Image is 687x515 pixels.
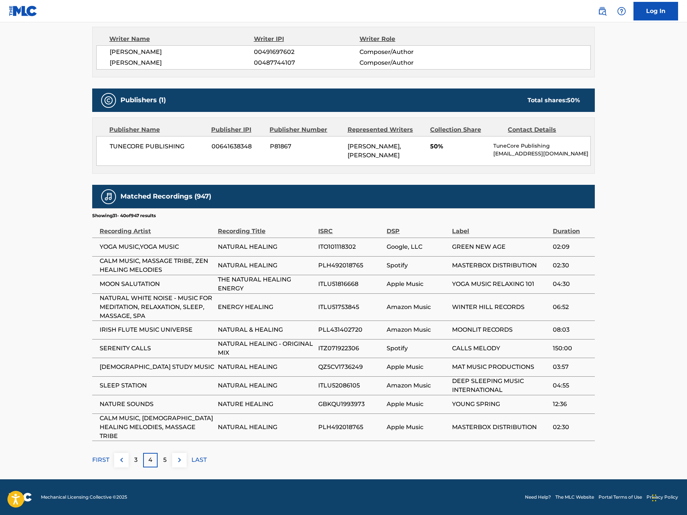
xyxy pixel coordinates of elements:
[100,363,214,371] span: [DEMOGRAPHIC_DATA] STUDY MUSIC
[387,261,448,270] span: Spotify
[270,142,342,151] span: P81867
[387,303,448,312] span: Amazon Music
[100,344,214,353] span: SERENITY CALLS
[117,456,126,464] img: left
[452,280,549,289] span: YOGA MUSIC RELAXING 101
[452,377,549,395] span: DEEP SLEEPING MUSIC INTERNATIONAL
[387,381,448,390] span: Amazon Music
[110,58,254,67] span: [PERSON_NAME]
[270,125,342,134] div: Publisher Number
[41,494,127,500] span: Mechanical Licensing Collective © 2025
[100,219,214,236] div: Recording Artist
[218,363,315,371] span: NATURAL HEALING
[218,423,315,432] span: NATURAL HEALING
[387,400,448,409] span: Apple Music
[218,219,315,236] div: Recording Title
[430,142,488,151] span: 50%
[387,242,448,251] span: Google, LLC
[318,423,383,432] span: PLH492018765
[650,479,687,515] iframe: Chat Widget
[633,2,678,20] a: Log In
[100,242,214,251] span: YOGA MUSIC,YOGA MUSIC
[218,303,315,312] span: ENERGY HEALING
[553,344,591,353] span: 150:00
[218,261,315,270] span: NATURAL HEALING
[567,97,580,104] span: 50 %
[646,494,678,500] a: Privacy Policy
[218,381,315,390] span: NATURAL HEALING
[553,261,591,270] span: 02:30
[387,280,448,289] span: Apple Music
[359,48,456,57] span: Composer/Author
[318,303,383,312] span: ITLU51753845
[387,363,448,371] span: Apple Music
[109,35,254,44] div: Writer Name
[104,192,113,201] img: Matched Recordings
[100,280,214,289] span: MOON SALUTATION
[100,325,214,334] span: IRISH FLUTE MUSIC UNIVERSE
[104,96,113,105] img: Publishers
[100,294,214,321] span: NATURAL WHITE NOISE - MUSIC FOR MEDITATION, RELAXATION, SLEEP, MASSAGE, SPA
[100,400,214,409] span: NATURE SOUNDS
[175,456,184,464] img: right
[387,219,448,236] div: DSP
[318,219,383,236] div: ISRC
[100,414,214,441] span: CALM MUSIC, [DEMOGRAPHIC_DATA] HEALING MELODIES, MASSAGE TRIBE
[318,344,383,353] span: ITZ071922306
[553,363,591,371] span: 03:57
[553,325,591,334] span: 08:03
[318,242,383,251] span: ITO101118302
[553,242,591,251] span: 02:09
[92,212,156,219] p: Showing 31 - 40 of 947 results
[318,363,383,371] span: QZ5CV1736249
[553,219,591,236] div: Duration
[493,142,590,150] p: TuneCore Publishing
[359,58,456,67] span: Composer/Author
[614,4,629,19] div: Help
[387,423,448,432] span: Apple Music
[254,48,359,57] span: 00491697602
[348,143,401,159] span: [PERSON_NAME], [PERSON_NAME]
[452,242,549,251] span: GREEN NEW AGE
[452,400,549,409] span: YOUNG SPRING
[318,261,383,270] span: PLH492018765
[528,96,580,105] div: Total shares:
[508,125,580,134] div: Contact Details
[452,303,549,312] span: WINTER HILL RECORDS
[452,423,549,432] span: MASTERBOX DISTRIBUTION
[254,58,359,67] span: 00487744107
[387,325,448,334] span: Amazon Music
[9,493,32,502] img: logo
[430,125,502,134] div: Collection Share
[555,494,594,500] a: The MLC Website
[191,456,207,464] p: LAST
[110,142,206,151] span: TUNECORE PUBLISHING
[553,423,591,432] span: 02:30
[387,344,448,353] span: Spotify
[525,494,551,500] a: Need Help?
[109,125,206,134] div: Publisher Name
[652,487,657,509] div: Drag
[218,275,315,293] span: THE NATURAL HEALING ENERGY
[218,339,315,357] span: NATURAL HEALING - ORIGINAL MIX
[348,125,425,134] div: Represented Writers
[110,48,254,57] span: [PERSON_NAME]
[134,456,138,464] p: 3
[553,400,591,409] span: 12:36
[452,363,549,371] span: MAT MUSIC PRODUCTIONS
[100,381,214,390] span: SLEEP STATION
[218,325,315,334] span: NATURAL & HEALING
[254,35,360,44] div: Writer IPI
[9,6,38,16] img: MLC Logo
[553,303,591,312] span: 06:52
[218,400,315,409] span: NATURE HEALING
[599,494,642,500] a: Portal Terms of Use
[120,96,166,104] h5: Publishers (1)
[553,381,591,390] span: 04:55
[163,456,167,464] p: 5
[617,7,626,16] img: help
[359,35,456,44] div: Writer Role
[120,192,211,201] h5: Matched Recordings (947)
[452,344,549,353] span: CALLS MELODY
